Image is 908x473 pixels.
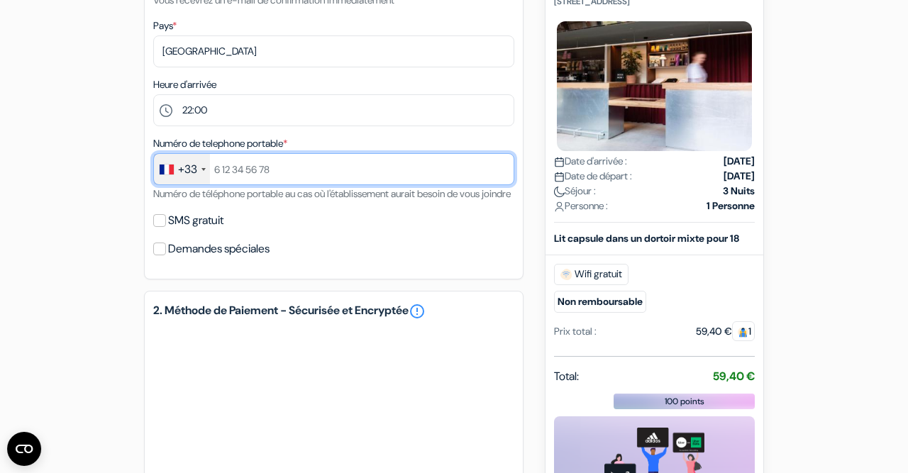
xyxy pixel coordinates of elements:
img: guest.svg [738,327,748,338]
span: Date de départ : [554,169,632,184]
img: calendar.svg [554,157,565,167]
strong: 1 Personne [707,199,755,213]
img: calendar.svg [554,172,565,182]
span: 100 points [665,395,704,408]
div: +33 [178,161,197,178]
h5: 2. Méthode de Paiement - Sécurisée et Encryptée [153,303,514,320]
label: Demandes spéciales [168,239,270,259]
label: Numéro de telephone portable [153,136,287,151]
small: Numéro de téléphone portable au cas où l'établissement aurait besoin de vous joindre [153,187,511,200]
img: user_icon.svg [554,201,565,212]
span: Séjour : [554,184,596,199]
img: free_wifi.svg [560,269,572,280]
span: Personne : [554,199,608,213]
span: 1 [732,321,755,341]
span: Total: [554,368,579,385]
img: moon.svg [554,187,565,197]
small: Non remboursable [554,291,646,313]
span: Wifi gratuit [554,264,629,285]
div: Prix total : [554,324,597,339]
strong: 3 Nuits [723,184,755,199]
div: France: +33 [154,154,210,184]
label: Pays [153,18,177,33]
input: 6 12 34 56 78 [153,153,514,185]
b: Lit capsule dans un dortoir mixte pour 18 [554,232,739,245]
a: error_outline [409,303,426,320]
label: SMS gratuit [168,211,223,230]
button: Ouvrir le widget CMP [7,432,41,466]
span: Date d'arrivée : [554,154,627,169]
div: 59,40 € [696,324,755,339]
strong: [DATE] [724,154,755,169]
strong: [DATE] [724,169,755,184]
label: Heure d'arrivée [153,77,216,92]
strong: 59,40 € [713,369,755,384]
